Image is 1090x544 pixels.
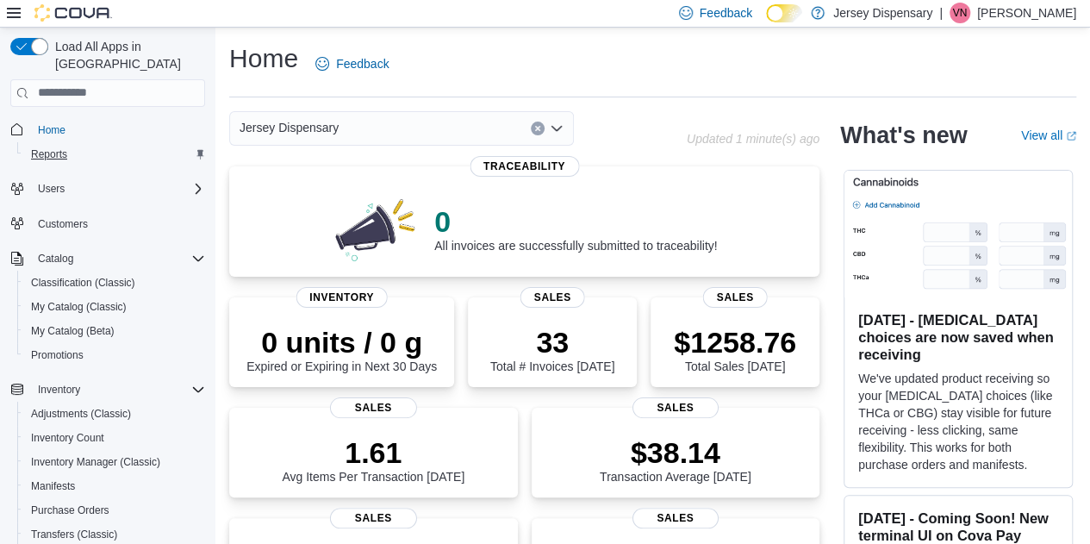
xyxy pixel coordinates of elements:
[246,325,437,360] p: 0 units / 0 g
[24,272,205,293] span: Classification (Classic)
[38,383,80,397] span: Inventory
[24,452,167,472] a: Inventory Manager (Classic)
[31,119,205,141] span: Home
[31,178,72,199] button: Users
[3,177,212,201] button: Users
[24,428,205,448] span: Inventory Count
[31,248,80,269] button: Catalog
[31,455,160,469] span: Inventory Manager (Classic)
[24,476,82,497] a: Manifests
[246,325,437,373] div: Expired or Expiring in Next 30 Days
[31,214,95,234] a: Customers
[24,500,205,521] span: Purchase Orders
[38,123,65,137] span: Home
[31,276,135,290] span: Classification (Classic)
[17,142,212,166] button: Reports
[24,345,205,366] span: Promotions
[31,407,131,421] span: Adjustments (Classic)
[434,204,717,239] p: 0
[520,287,585,308] span: Sales
[939,3,943,23] p: |
[24,321,205,341] span: My Catalog (Beta)
[24,144,205,165] span: Reports
[24,297,134,317] a: My Catalog (Classic)
[17,402,212,426] button: Adjustments (Classic)
[282,435,464,470] p: 1.61
[330,508,416,528] span: Sales
[434,204,717,253] div: All invoices are successfully submitted to traceability!
[858,370,1058,473] p: We've updated product receiving so your [MEDICAL_DATA] choices (like THCa or CBG) stay visible fo...
[24,476,205,497] span: Manifests
[31,213,205,234] span: Customers
[31,431,104,445] span: Inventory Count
[17,474,212,498] button: Manifests
[3,247,212,271] button: Catalog
[766,4,802,22] input: Dark Mode
[24,403,205,424] span: Adjustments (Classic)
[490,325,614,373] div: Total # Invoices [DATE]
[24,500,116,521] a: Purchase Orders
[17,319,212,343] button: My Catalog (Beta)
[3,117,212,142] button: Home
[17,498,212,522] button: Purchase Orders
[24,321,121,341] a: My Catalog (Beta)
[31,300,127,314] span: My Catalog (Classic)
[31,528,117,541] span: Transfers (Classic)
[3,378,212,402] button: Inventory
[229,41,298,76] h1: Home
[240,117,339,138] span: Jersey Dispensary
[38,252,73,266] span: Catalog
[34,4,112,22] img: Cova
[31,479,75,493] span: Manifests
[31,178,205,199] span: Users
[31,379,87,400] button: Inventory
[48,38,205,72] span: Load All Apps in [GEOGRAPHIC_DATA]
[470,156,579,177] span: Traceability
[490,325,614,360] p: 33
[531,122,545,135] button: Clear input
[24,144,74,165] a: Reports
[766,22,767,23] span: Dark Mode
[1066,131,1076,141] svg: External link
[950,3,970,23] div: Vinny Nguyen
[336,55,389,72] span: Feedback
[296,287,388,308] span: Inventory
[833,3,932,23] p: Jersey Dispensary
[24,297,205,317] span: My Catalog (Classic)
[600,435,751,470] p: $38.14
[674,325,796,373] div: Total Sales [DATE]
[330,397,416,418] span: Sales
[17,450,212,474] button: Inventory Manager (Classic)
[24,428,111,448] a: Inventory Count
[1021,128,1076,142] a: View allExternal link
[308,47,396,81] a: Feedback
[3,211,212,236] button: Customers
[24,452,205,472] span: Inventory Manager (Classic)
[24,403,138,424] a: Adjustments (Classic)
[700,4,752,22] span: Feedback
[24,345,90,366] a: Promotions
[674,325,796,360] p: $1258.76
[703,287,768,308] span: Sales
[31,379,205,400] span: Inventory
[24,272,142,293] a: Classification (Classic)
[17,343,212,367] button: Promotions
[31,120,72,141] a: Home
[31,503,109,517] span: Purchase Orders
[17,271,212,295] button: Classification (Classic)
[38,217,88,231] span: Customers
[331,194,420,263] img: 0
[687,132,819,146] p: Updated 1 minute(s) ago
[858,311,1058,363] h3: [DATE] - [MEDICAL_DATA] choices are now saved when receiving
[632,508,719,528] span: Sales
[31,147,67,161] span: Reports
[31,348,84,362] span: Promotions
[977,3,1076,23] p: [PERSON_NAME]
[282,435,464,484] div: Avg Items Per Transaction [DATE]
[840,122,967,149] h2: What's new
[600,435,751,484] div: Transaction Average [DATE]
[31,324,115,338] span: My Catalog (Beta)
[953,3,968,23] span: VN
[632,397,719,418] span: Sales
[550,122,564,135] button: Open list of options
